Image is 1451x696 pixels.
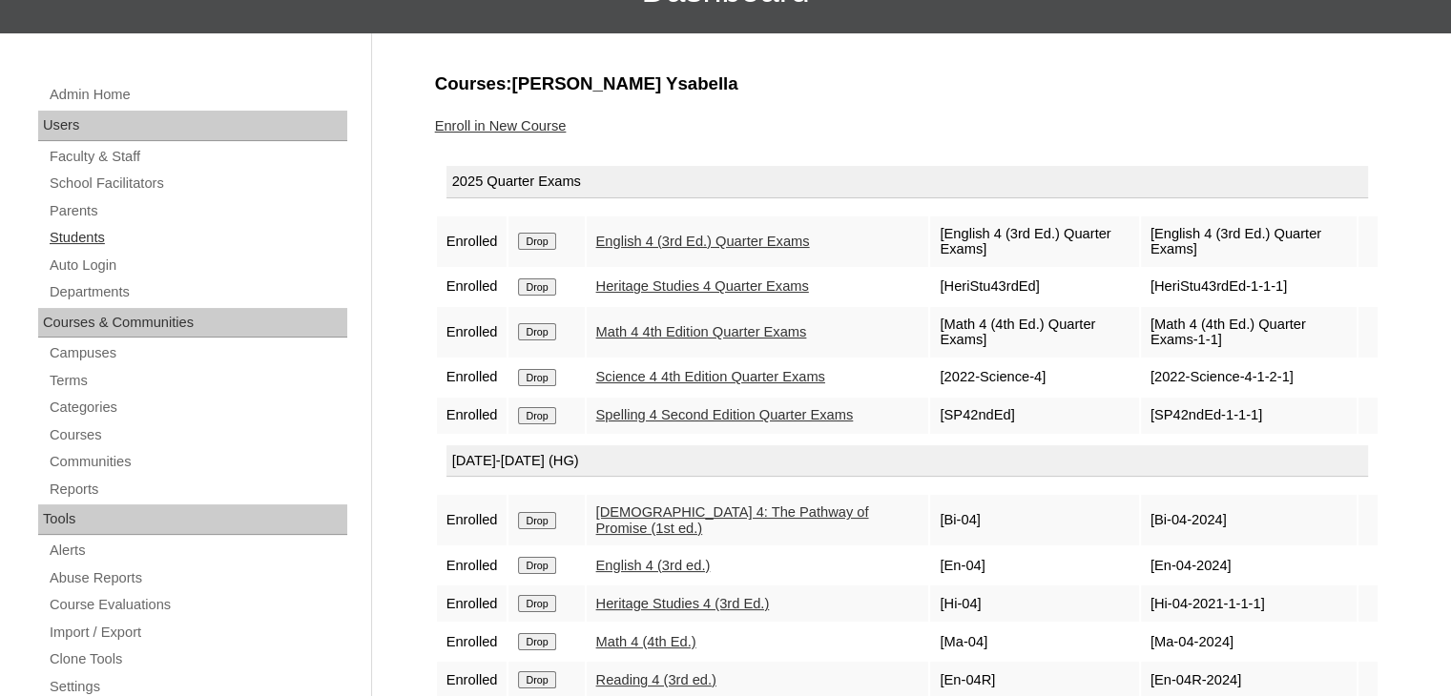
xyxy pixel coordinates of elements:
[596,407,854,422] a: Spelling 4 Second Edition Quarter Exams
[48,566,347,590] a: Abuse Reports
[518,671,555,688] input: Drop
[596,558,711,573] a: English 4 (3rd ed.)
[930,269,1138,305] td: [HeriStu43rdEd]
[437,495,508,545] td: Enrolled
[1141,495,1357,545] td: [Bi-04-2024]
[38,308,347,338] div: Courses & Communities
[48,621,347,645] a: Import / Export
[518,557,555,574] input: Drop
[48,478,347,502] a: Reports
[930,585,1138,622] td: [Hi-04]
[437,585,508,622] td: Enrolled
[437,624,508,660] td: Enrolled
[48,254,347,277] a: Auto Login
[48,83,347,107] a: Admin Home
[596,278,809,294] a: Heritage Studies 4 Quarter Exams
[48,341,347,365] a: Campuses
[518,278,555,296] input: Drop
[930,359,1138,396] td: [2022-Science-4]
[596,596,770,611] a: Heritage Studies 4 (3rd Ed.)
[38,504,347,535] div: Tools
[435,72,1379,96] h3: Courses:[PERSON_NAME] Ysabella
[48,539,347,563] a: Alerts
[446,445,1368,478] div: [DATE]-[DATE] (HG)
[48,145,347,169] a: Faculty & Staff
[1141,359,1357,396] td: [2022-Science-4-1-2-1]
[48,593,347,617] a: Course Evaluations
[1141,547,1357,583] td: [En-04-2024]
[518,512,555,529] input: Drop
[48,647,347,671] a: Clone Tools
[437,398,508,434] td: Enrolled
[518,633,555,650] input: Drop
[48,423,347,447] a: Courses
[48,396,347,420] a: Categories
[596,324,807,339] a: Math 4 4th Edition Quarter Exams
[48,226,347,250] a: Students
[435,118,567,133] a: Enroll in New Course
[930,495,1138,545] td: [Bi-04]
[446,166,1368,198] div: 2025 Quarter Exams
[1141,624,1357,660] td: [Ma-04-2024]
[930,216,1138,267] td: [English 4 (3rd Ed.) Quarter Exams]
[596,369,825,384] a: Science 4 4th Edition Quarter Exams
[596,672,716,687] a: Reading 4 (3rd ed.)
[48,280,347,304] a: Departments
[930,307,1138,358] td: [Math 4 (4th Ed.) Quarter Exams]
[48,369,347,393] a: Terms
[518,407,555,424] input: Drop
[518,233,555,250] input: Drop
[1141,398,1357,434] td: [SP42ndEd-1-1-1]
[437,307,508,358] td: Enrolled
[518,369,555,386] input: Drop
[596,504,869,536] a: [DEMOGRAPHIC_DATA] 4: The Pathway of Promise (1st ed.)
[437,269,508,305] td: Enrolled
[437,359,508,396] td: Enrolled
[48,172,347,195] a: School Facilitators
[930,547,1138,583] td: [En-04]
[518,323,555,340] input: Drop
[38,111,347,141] div: Users
[1141,216,1357,267] td: [English 4 (3rd Ed.) Quarter Exams]
[596,634,696,649] a: Math 4 (4th Ed.)
[48,199,347,223] a: Parents
[48,450,347,474] a: Communities
[437,547,508,583] td: Enrolled
[930,624,1138,660] td: [Ma-04]
[930,398,1138,434] td: [SP42ndEd]
[1141,269,1357,305] td: [HeriStu43rdEd-1-1-1]
[596,234,810,249] a: English 4 (3rd Ed.) Quarter Exams
[437,216,508,267] td: Enrolled
[518,595,555,612] input: Drop
[1141,585,1357,622] td: [Hi-04-2021-1-1-1]
[1141,307,1357,358] td: [Math 4 (4th Ed.) Quarter Exams-1-1]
